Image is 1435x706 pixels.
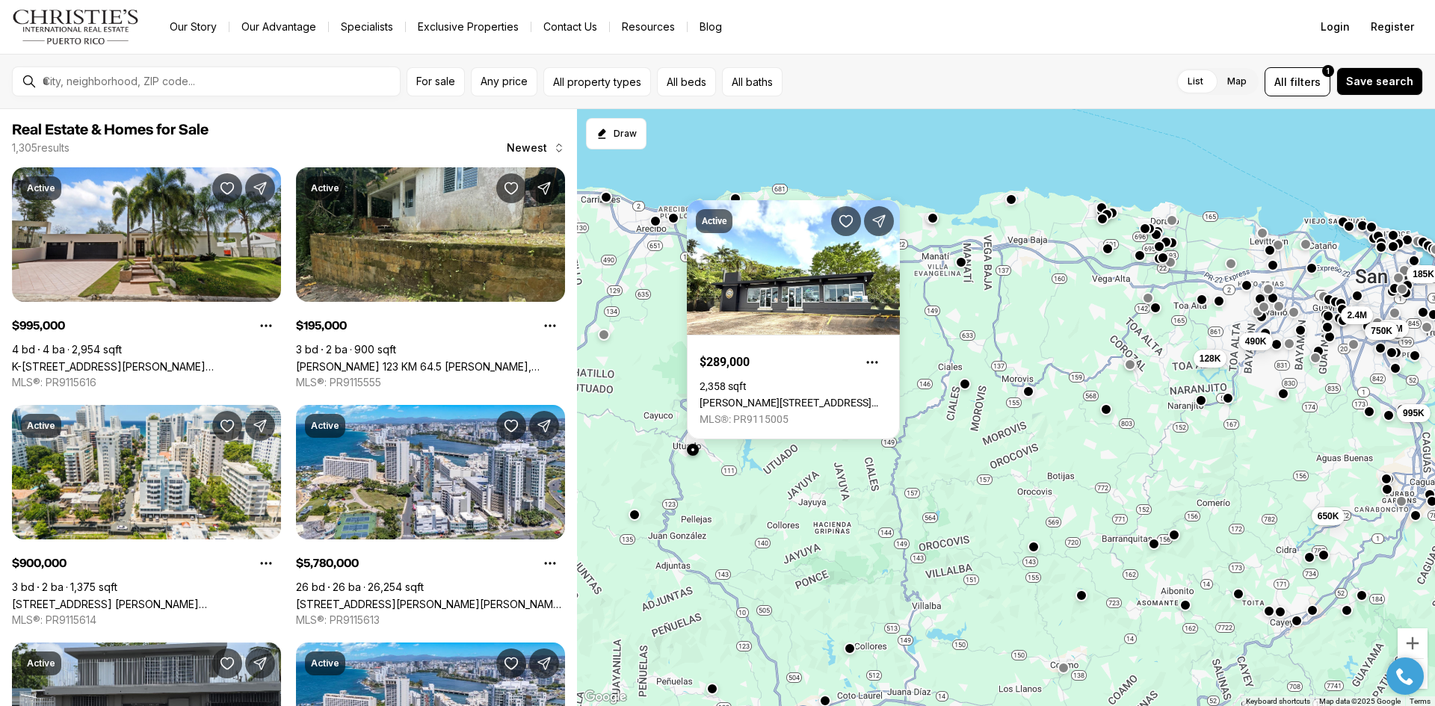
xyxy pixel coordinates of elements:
[1371,21,1414,33] span: Register
[311,182,339,194] p: Active
[27,420,55,432] p: Active
[1312,12,1359,42] button: Login
[1397,404,1431,422] button: 995K
[1413,268,1434,280] span: 185K
[1176,68,1215,95] label: List
[12,598,281,610] a: 1351 AVE. WILSON #202, SAN JUAN PR, 00907
[529,173,559,203] button: Share Property
[831,206,861,236] button: Save Property: Carr 602 CARR 602
[702,215,726,227] p: Active
[1327,65,1330,77] span: 1
[12,123,209,137] span: Real Estate & Homes for Sale
[245,411,275,441] button: Share Property
[529,411,559,441] button: Share Property
[688,16,734,37] a: Blog
[1290,74,1321,90] span: filters
[586,118,646,149] button: Start drawing
[1245,335,1267,347] span: 490K
[1377,320,1409,338] button: 1.6M
[311,420,339,432] p: Active
[296,598,565,610] a: 51 MUÑOZ RIVERA AVE, CORNER LOS ROSALES, LAS PALMERAS ST, SAN JUAN PR, 00901
[543,67,651,96] button: All property types
[245,173,275,203] button: Share Property
[1265,67,1330,96] button: Allfilters1
[1347,309,1367,321] span: 2.4M
[245,648,275,678] button: Share Property
[1346,75,1413,87] span: Save search
[1312,507,1345,525] button: 650K
[407,67,465,96] button: For sale
[212,173,242,203] button: Save Property: K-2 CALLE NARANJO
[1403,407,1425,419] span: 995K
[531,16,609,37] button: Contact Us
[229,16,328,37] a: Our Advantage
[27,657,55,669] p: Active
[722,67,783,96] button: All baths
[535,311,565,341] button: Property options
[529,648,559,678] button: Share Property
[864,206,894,236] button: Share Property
[311,657,339,669] p: Active
[329,16,405,37] a: Specialists
[12,360,281,373] a: K-2 CALLE NARANJO, SAN JUAN PR, 00926
[1319,697,1401,705] span: Map data ©2025 Google
[1336,67,1423,96] button: Save search
[1194,350,1227,368] button: 128K
[12,9,140,45] img: logo
[496,411,526,441] button: Save Property: 51 MUÑOZ RIVERA AVE, CORNER LOS ROSALES, LAS PALMERAS ST
[1321,21,1350,33] span: Login
[535,548,565,578] button: Property options
[27,182,55,194] p: Active
[498,133,574,163] button: Newest
[481,75,528,87] span: Any price
[416,75,455,87] span: For sale
[700,397,887,409] a: Carr 602 CARR 602, UTUADO PR, 00641
[251,311,281,341] button: Property options
[657,67,716,96] button: All beds
[212,411,242,441] button: Save Property: 1351 AVE. WILSON #202
[1371,325,1392,337] span: 750K
[1239,332,1273,350] button: 490K
[1362,12,1423,42] button: Register
[610,16,687,37] a: Resources
[1341,306,1373,324] button: 2.4M
[1318,510,1339,522] span: 650K
[251,548,281,578] button: Property options
[296,360,565,373] a: Carr 123 KM 64.5 BO CANIACO, UTUADO PR, 00641
[1398,628,1428,658] button: Zoom in
[857,347,887,377] button: Property options
[496,173,526,203] button: Save Property: Carr 123 KM 64.5 BO CANIACO
[406,16,531,37] a: Exclusive Properties
[496,648,526,678] button: Save Property: 51 MUÑOZ RIVERA AVE, CORNER LOS ROSALES, LAS PALMERAS ST
[12,142,70,154] p: 1,305 results
[471,67,537,96] button: Any price
[1200,353,1221,365] span: 128K
[507,142,547,154] span: Newest
[1274,74,1287,90] span: All
[158,16,229,37] a: Our Story
[1215,68,1259,95] label: Map
[212,648,242,678] button: Save Property: AB 5 JULIO ANDINO
[1365,322,1398,340] button: 750K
